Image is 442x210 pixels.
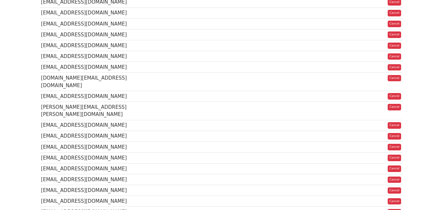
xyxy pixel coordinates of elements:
[388,122,401,129] a: Cancel
[40,185,141,196] td: [EMAIL_ADDRESS][DOMAIN_NAME]
[40,163,141,174] td: [EMAIL_ADDRESS][DOMAIN_NAME]
[40,120,141,131] td: [EMAIL_ADDRESS][DOMAIN_NAME]
[40,40,141,51] td: [EMAIL_ADDRESS][DOMAIN_NAME]
[40,73,141,91] td: [DOMAIN_NAME][EMAIL_ADDRESS][DOMAIN_NAME]
[388,64,401,71] a: Cancel
[388,165,401,172] a: Cancel
[388,43,401,49] a: Cancel
[40,8,141,18] td: [EMAIL_ADDRESS][DOMAIN_NAME]
[40,18,141,29] td: [EMAIL_ADDRESS][DOMAIN_NAME]
[40,102,141,120] td: [PERSON_NAME][EMAIL_ADDRESS][PERSON_NAME][DOMAIN_NAME]
[40,29,141,40] td: [EMAIL_ADDRESS][DOMAIN_NAME]
[40,196,141,207] td: [EMAIL_ADDRESS][DOMAIN_NAME]
[388,155,401,161] a: Cancel
[388,144,401,150] a: Cancel
[409,179,442,210] iframe: Chat Widget
[40,51,141,62] td: [EMAIL_ADDRESS][DOMAIN_NAME]
[388,187,401,194] a: Cancel
[40,142,141,152] td: [EMAIL_ADDRESS][DOMAIN_NAME]
[388,21,401,27] a: Cancel
[388,177,401,183] a: Cancel
[40,174,141,185] td: [EMAIL_ADDRESS][DOMAIN_NAME]
[388,133,401,140] a: Cancel
[388,10,401,16] a: Cancel
[388,104,401,110] a: Cancel
[388,198,401,205] a: Cancel
[388,75,401,82] a: Cancel
[40,62,141,73] td: [EMAIL_ADDRESS][DOMAIN_NAME]
[388,31,401,38] a: Cancel
[388,93,401,100] a: Cancel
[388,53,401,60] a: Cancel
[40,131,141,142] td: [EMAIL_ADDRESS][DOMAIN_NAME]
[40,152,141,163] td: [EMAIL_ADDRESS][DOMAIN_NAME]
[40,91,141,102] td: [EMAIL_ADDRESS][DOMAIN_NAME]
